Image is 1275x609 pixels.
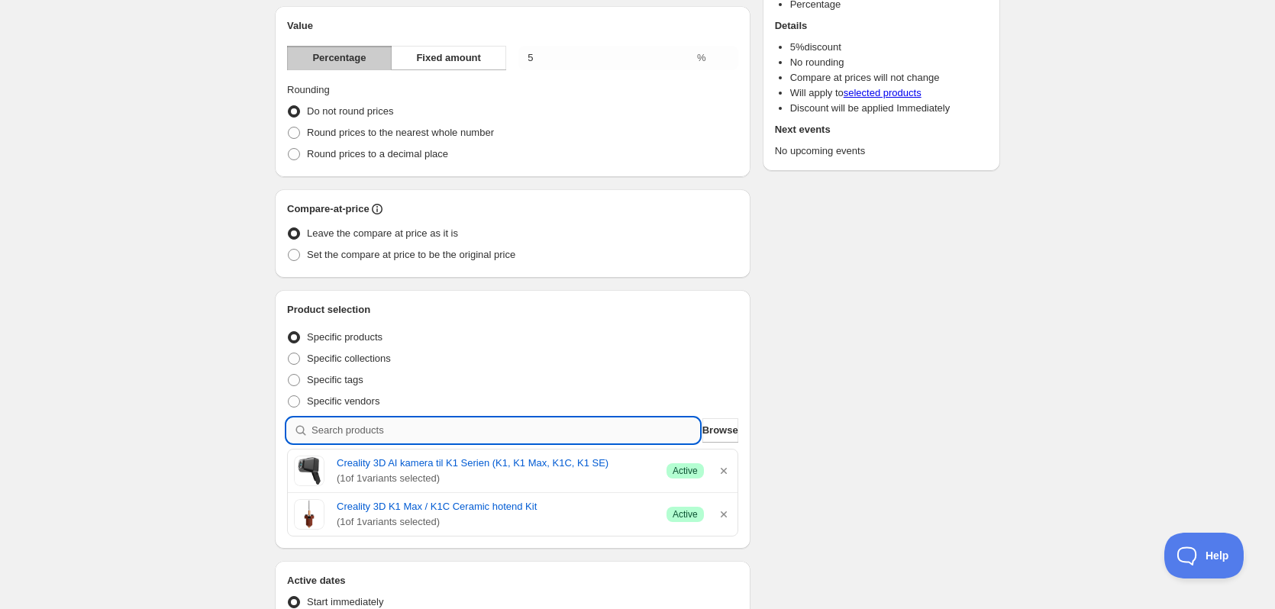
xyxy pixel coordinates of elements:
p: No upcoming events [775,143,988,159]
h2: Value [287,18,738,34]
span: Fixed amount [416,50,481,66]
h2: Compare-at-price [287,201,370,217]
span: Rounding [287,84,330,95]
h2: Details [775,18,988,34]
li: Discount will be applied Immediately [790,101,988,116]
img: Creality 3D K1 Max / K1C Ceramic hotend Kit - Udstyr fra 3D Saga [294,499,324,530]
span: Round prices to the nearest whole number [307,127,494,138]
span: Browse [702,423,738,438]
h2: Product selection [287,302,738,317]
span: Specific collections [307,353,391,364]
span: Start immediately [307,596,383,607]
li: No rounding [790,55,988,70]
span: Set the compare at price to be the original price [307,249,515,260]
input: Search products [311,418,699,443]
span: Active [673,508,698,520]
a: Creality 3D AI kamera til K1 Serien (K1, K1 Max, K1C, K1 SE) [337,456,654,471]
span: Leave the compare at price as it is [307,227,458,239]
span: ( 1 of 1 variants selected) [337,471,654,486]
span: Specific vendors [307,395,379,407]
span: Active [673,465,698,477]
a: selected products [844,87,922,98]
iframe: Toggle Customer Support [1164,533,1244,578]
span: Round prices to a decimal place [307,148,448,159]
h2: Next events [775,122,988,137]
li: Compare at prices will not change [790,70,988,85]
span: Specific products [307,331,382,343]
li: Will apply to [790,85,988,101]
h2: Active dates [287,573,738,588]
li: 5 % discount [790,40,988,55]
span: Do not round prices [307,105,393,117]
button: Browse [702,418,738,443]
span: Specific tags [307,374,363,385]
a: Creality 3D K1 Max / K1C Ceramic hotend Kit [337,499,654,514]
span: Percentage [312,50,366,66]
span: ( 1 of 1 variants selected) [337,514,654,530]
span: % [697,52,706,63]
button: Percentage [287,46,392,70]
button: Fixed amount [391,46,506,70]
